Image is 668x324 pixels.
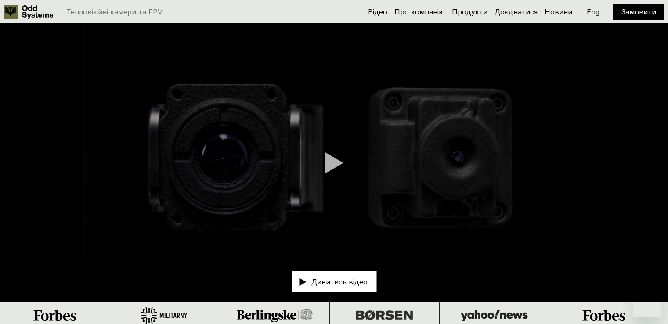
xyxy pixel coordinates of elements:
[311,278,368,285] p: Дивитись відео
[66,8,162,15] p: Тепловізійні камери та FPV
[587,8,599,15] p: Eng
[452,7,487,16] a: Продукти
[545,7,572,16] a: Новини
[394,7,445,16] a: Про компанію
[621,7,656,16] a: Замовити
[495,7,538,16] a: Доєднатися
[633,289,661,317] iframe: Button to launch messaging window
[368,7,387,16] a: Відео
